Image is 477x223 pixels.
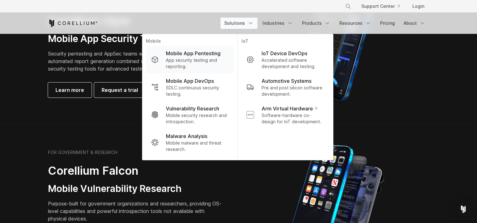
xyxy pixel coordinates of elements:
[400,18,429,29] a: About
[261,112,324,125] p: Software-hardware co-design for IoT development.
[146,46,233,73] a: Mobile App Pentesting App security testing and reporting.
[241,46,329,73] a: IoT Device DevOps Accelerated software development and testing.
[146,129,233,156] a: Malware Analysis Mobile malware and threat research.
[261,85,324,97] p: Pre and post silicon software development.
[146,101,233,129] a: Vulnerability Research Mobile security research and introspection.
[261,57,324,70] p: Accelerated software development and testing.
[48,33,209,45] h3: Mobile App Security Testing
[376,18,399,29] a: Pricing
[48,50,209,72] p: Security pentesting and AppSec teams will love the simplicity of automated report generation comb...
[220,18,257,29] a: Solutions
[259,18,297,29] a: Industries
[166,85,228,97] p: SDLC continuous security testing.
[166,112,228,125] p: Mobile security research and introspection.
[241,73,329,101] a: Automotive Systems Pre and post silicon software development.
[337,1,429,12] div: Navigation Menu
[48,200,224,222] p: Purpose-built for government organizations and researchers, providing OS-level capabilities and p...
[166,105,219,112] p: Vulnerability Research
[166,50,220,57] p: Mobile App Pentesting
[166,132,207,140] p: Malware Analysis
[342,1,354,12] button: Search
[56,86,84,94] span: Learn more
[356,1,405,12] a: Support Center
[166,140,228,152] p: Mobile malware and threat research.
[48,183,224,195] h3: Mobile Vulnerability Research
[298,18,334,29] a: Products
[456,202,471,217] div: Open Intercom Messenger
[261,50,307,57] p: IoT Device DevOps
[166,57,228,70] p: App security testing and reporting.
[407,1,429,12] a: Login
[94,82,146,98] a: Request a trial
[220,18,429,29] div: Navigation Menu
[261,77,311,85] p: Automotive Systems
[48,164,224,178] h2: Corellium Falcon
[48,19,98,27] a: Corellium Home
[241,101,329,129] a: Arm Virtual Hardware Software-hardware co-design for IoT development.
[146,73,233,101] a: Mobile App DevOps SDLC continuous security testing.
[146,38,233,46] p: Mobile
[336,18,375,29] a: Resources
[166,77,214,85] p: Mobile App DevOps
[48,82,92,98] a: Learn more
[261,105,317,112] p: Arm Virtual Hardware
[241,38,329,46] p: IoT
[48,150,117,155] h6: FOR GOVERNMENT & RESEARCH
[102,86,138,94] span: Request a trial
